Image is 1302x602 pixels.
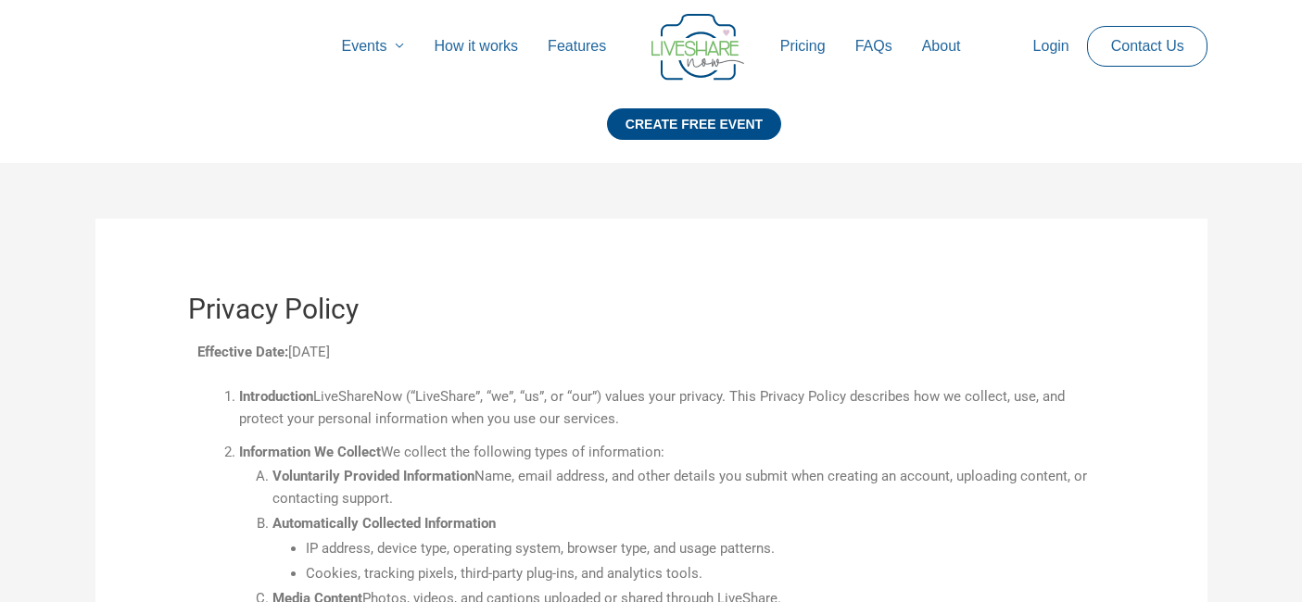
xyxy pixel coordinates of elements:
a: About [907,17,976,76]
a: Features [533,17,621,76]
li: IP address, device type, operating system, browser type, and usage patterns. [306,537,1106,559]
li: Name, email address, and other details you submit when creating an account, uploading content, or... [272,465,1106,509]
strong: Voluntarily Provided Information [272,468,474,484]
a: Contact Us [1096,27,1199,66]
h1: Privacy Policy [188,293,1115,326]
li: Cookies, tracking pixels, third-party plug-ins, and analytics tools. [306,562,1106,584]
nav: Site Navigation [32,17,1270,76]
strong: Automatically Collected Information [272,515,496,532]
strong: Information We Collect [239,444,381,460]
a: Login [1018,17,1084,76]
img: Group 14 | Live Photo Slideshow for Events | Create Free Events Album for Any Occasion [651,14,744,81]
a: Pricing [765,17,841,76]
a: How it works [419,17,533,76]
p: [DATE] [197,341,1106,363]
a: Events [327,17,420,76]
a: FAQs [841,17,907,76]
li: LiveShareNow (“LiveShare”, “we”, “us”, or “our”) values your privacy. This Privacy Policy describ... [239,385,1106,430]
strong: Effective Date: [197,344,288,360]
div: CREATE FREE EVENT [607,108,781,140]
a: CREATE FREE EVENT [607,108,781,163]
strong: Introduction [239,388,313,405]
